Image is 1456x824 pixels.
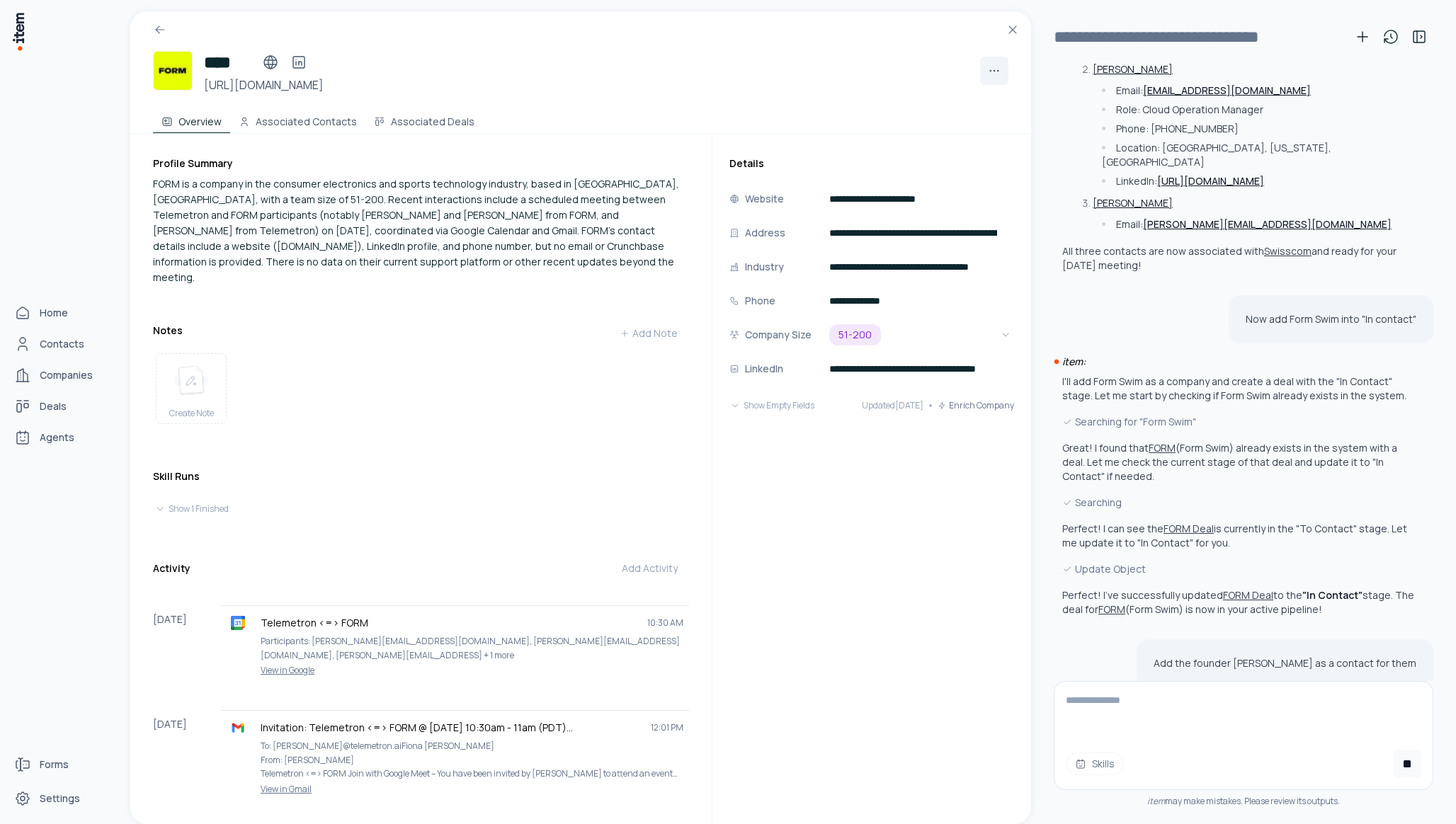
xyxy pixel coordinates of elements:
[40,399,67,413] span: Deals
[153,469,689,483] h3: Skill Runs
[40,791,80,806] span: Settings
[1098,174,1416,188] li: LinkedIn:
[1348,23,1377,51] button: New conversation
[1302,588,1363,602] strong: "In Contact"
[1164,522,1214,536] button: FORM Deal
[1062,355,1086,368] i: item:
[938,391,1014,420] button: Enrich Company
[40,368,93,382] span: Companies
[227,784,683,795] a: View in Gmail
[1062,495,1416,510] div: Searching
[1062,374,1416,403] p: I'll add Form Swim as a company and create a deal with the "In Contact" stage. Let me start by ch...
[729,156,1014,171] h3: Details
[11,11,25,52] img: Item Brain Logo
[204,76,324,93] h3: [URL][DOMAIN_NAME]
[40,337,84,351] span: Contacts
[230,105,365,133] button: Associated Contacts
[1062,522,1407,549] p: Perfect! I can see the is currently in the "To Contact" stage. Let me update it to "In Contact" f...
[174,365,208,396] img: create note
[1377,23,1405,51] button: View history
[40,430,74,445] span: Agents
[261,634,683,662] p: Participants: [PERSON_NAME][EMAIL_ADDRESS][DOMAIN_NAME], [PERSON_NAME][EMAIL_ADDRESS][DOMAIN_NAME...
[231,721,245,735] img: gmail logo
[1062,588,1414,616] p: Perfect! I've successfully updated to the stage. The deal for (Form Swim) is now in your active p...
[1062,441,1397,483] p: Great! I found that (Form Swim) already exists in the system with a deal. Let me check the curren...
[40,757,69,772] span: Forms
[153,105,230,133] button: Overview
[745,225,785,241] p: Address
[1062,244,1397,272] p: All three contacts are now associated with and ready for your [DATE] meeting!
[154,499,688,519] button: Show 1 Finished
[1093,62,1173,76] button: [PERSON_NAME]
[745,191,784,207] p: Website
[1062,414,1416,430] div: Searching for "Form Swim"
[261,739,683,781] p: To: [PERSON_NAME]@telemetron.aiFiona [PERSON_NAME] From: [PERSON_NAME] Telemetron <=> FORM Join w...
[261,616,636,630] p: Telemetron <=> FORM
[1062,561,1416,577] div: Update Object
[1098,217,1416,231] li: Email:
[862,400,923,411] span: Updated [DATE]
[1054,796,1433,807] div: may make mistakes. Please review its outputs.
[1092,757,1115,771] span: Skills
[8,784,116,813] a: Settings
[1098,122,1416,136] li: Phone: [PHONE_NUMBER]
[8,423,116,452] a: Agents
[8,330,116,358] a: Contacts
[1264,244,1312,258] button: Swisscom
[153,51,193,91] img: FORM
[8,299,116,327] a: Home
[1143,217,1392,231] a: [PERSON_NAME][EMAIL_ADDRESS][DOMAIN_NAME]
[1223,588,1273,602] button: FORM Deal
[1098,103,1416,117] li: Role: Cloud Operation Manager
[1066,753,1124,775] button: Skills
[1149,441,1176,455] button: FORM
[8,750,116,779] a: Forms
[651,722,683,733] span: 12:01 PM
[1143,84,1311,97] a: [EMAIL_ADDRESS][DOMAIN_NAME]
[745,259,784,275] p: Industry
[153,710,221,801] div: [DATE]
[745,361,783,377] p: LinkedIn
[153,605,221,682] div: [DATE]
[1405,23,1433,51] button: Toggle sidebar
[647,617,683,629] span: 10:30 AM
[610,554,689,583] button: Add Activity
[608,319,689,348] button: Add Note
[231,616,245,630] img: gcal logo
[8,361,116,389] a: Companies
[1246,312,1416,326] p: Now add Form Swim into "In contact"
[156,353,227,424] button: create noteCreate Note
[153,156,689,171] h3: Profile Summary
[1154,656,1416,670] p: Add the founder [PERSON_NAME] as a contact for them
[365,105,483,133] button: Associated Deals
[980,57,1008,85] button: More actions
[227,665,683,676] a: View in Google
[1157,174,1264,188] a: [URL][DOMAIN_NAME]
[261,721,639,735] p: Invitation: Telemetron <=> FORM @ [DATE] 10:30am - 11am (PDT) ([PERSON_NAME][EMAIL_ADDRESS])
[40,306,68,320] span: Home
[1093,196,1173,210] button: [PERSON_NAME]
[745,327,812,343] p: Company Size
[153,561,190,576] h3: Activity
[1147,795,1165,807] i: item
[1393,750,1421,778] button: Cancel
[8,392,116,420] a: deals
[620,326,678,341] div: Add Note
[729,391,814,420] button: Show Empty Fields
[1098,84,1416,98] li: Email:
[745,293,775,309] p: Phone
[1098,602,1125,617] button: FORM
[153,176,689,285] div: FORM is a company in the consumer electronics and sports technology industry, based in [GEOGRAPHI...
[169,408,214,419] span: Create Note
[1098,141,1416,169] li: Location: [GEOGRAPHIC_DATA], [US_STATE], [GEOGRAPHIC_DATA]
[153,324,183,338] h3: Notes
